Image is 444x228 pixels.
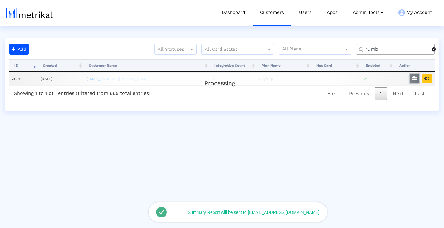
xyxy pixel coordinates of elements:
th: Created: activate to sort column ascending [37,59,84,72]
a: Last [410,87,430,100]
th: Enabled: activate to sort column ascending [360,59,394,72]
a: Previous [344,87,374,100]
a: Next [388,87,409,100]
th: Customer Name: activate to sort column ascending [83,59,209,72]
input: Customer Name [361,46,432,53]
div: Showing 1 to 1 of 1 entries (filtered from 665 total entries) [9,86,155,98]
div: Summary Report will be sent to [EMAIL_ADDRESS][DOMAIN_NAME] [182,210,320,215]
th: Plan Name: activate to sort column ascending [256,59,311,72]
td: 30811 [9,72,37,86]
a: First [322,87,343,100]
td: ShyftUp [256,72,311,86]
div: Processing... [9,73,435,85]
button: Add [9,44,29,55]
input: All Plans [282,46,345,53]
img: metrical-logo-light.png [6,8,53,18]
td: [DATE] [37,72,84,86]
th: Has Card: activate to sort column ascending [311,59,360,72]
th: Action [394,59,435,72]
td: 4 [209,72,256,86]
th: Integration Count: activate to sort column ascending [209,59,256,72]
a: 1 [375,87,387,100]
th: ID: activate to sort column ascending [9,59,37,72]
img: my-account-menu-icon.png [398,9,405,16]
input: All Card States [205,46,260,53]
